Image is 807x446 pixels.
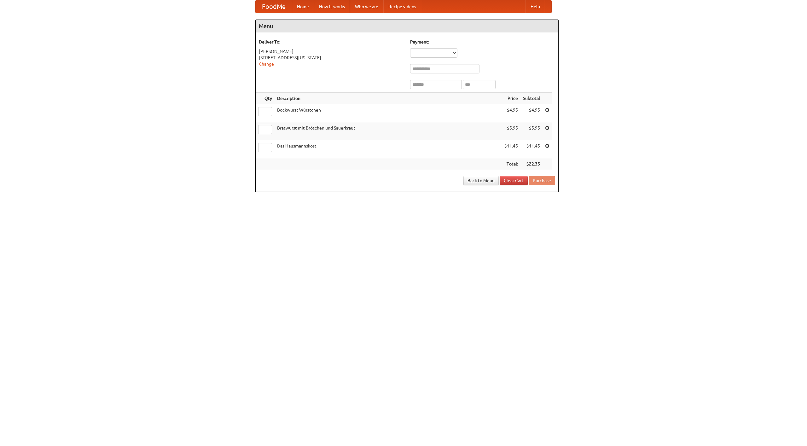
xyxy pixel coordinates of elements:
[410,39,555,45] h5: Payment:
[383,0,421,13] a: Recipe videos
[256,93,275,104] th: Qty
[259,48,404,55] div: [PERSON_NAME]
[502,122,520,140] td: $5.95
[259,55,404,61] div: [STREET_ADDRESS][US_STATE]
[275,104,502,122] td: Bockwurst Würstchen
[292,0,314,13] a: Home
[500,176,528,185] a: Clear Cart
[502,93,520,104] th: Price
[520,122,543,140] td: $5.95
[502,104,520,122] td: $4.95
[256,0,292,13] a: FoodMe
[256,20,558,32] h4: Menu
[314,0,350,13] a: How it works
[502,158,520,170] th: Total:
[529,176,555,185] button: Purchase
[520,104,543,122] td: $4.95
[259,61,274,67] a: Change
[463,176,499,185] a: Back to Menu
[520,93,543,104] th: Subtotal
[525,0,545,13] a: Help
[275,140,502,158] td: Das Hausmannskost
[275,122,502,140] td: Bratwurst mit Brötchen und Sauerkraut
[259,39,404,45] h5: Deliver To:
[275,93,502,104] th: Description
[350,0,383,13] a: Who we are
[520,140,543,158] td: $11.45
[520,158,543,170] th: $22.35
[502,140,520,158] td: $11.45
